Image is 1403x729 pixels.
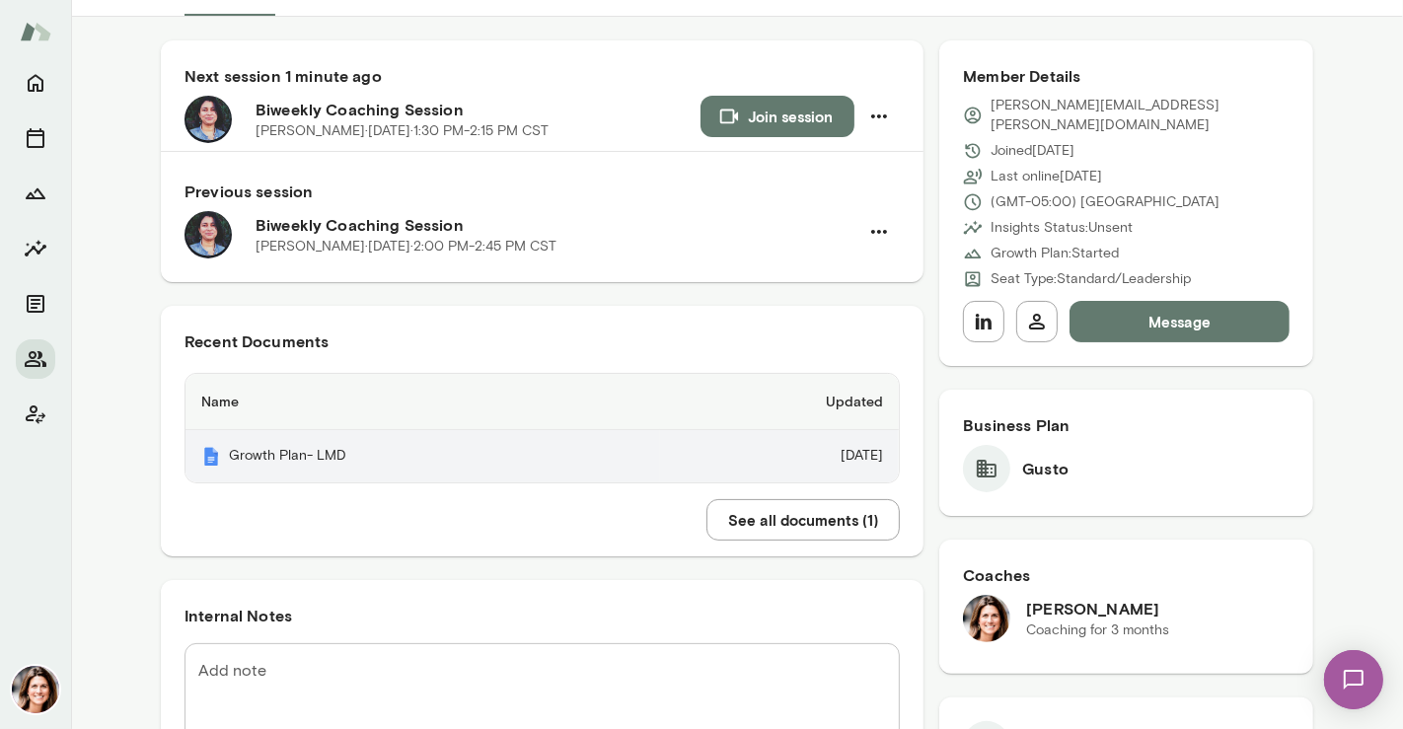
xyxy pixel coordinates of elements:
[20,13,51,50] img: Mento
[660,374,899,430] th: Updated
[201,447,221,467] img: Mento
[963,595,1010,642] img: Gwen Throckmorton
[185,64,900,88] h6: Next session 1 minute ago
[16,284,55,324] button: Documents
[963,64,1290,88] h6: Member Details
[660,430,899,482] td: [DATE]
[256,121,549,141] p: [PERSON_NAME] · [DATE] · 1:30 PM-2:15 PM CST
[991,96,1290,135] p: [PERSON_NAME][EMAIL_ADDRESS][PERSON_NAME][DOMAIN_NAME]
[963,563,1290,587] h6: Coaches
[12,666,59,713] img: Gwen Throckmorton
[185,430,660,482] th: Growth Plan- LMD
[256,213,858,237] h6: Biweekly Coaching Session
[16,395,55,434] button: Client app
[16,63,55,103] button: Home
[706,499,900,541] button: See all documents (1)
[991,167,1102,186] p: Last online [DATE]
[701,96,854,137] button: Join session
[185,374,660,430] th: Name
[991,192,1219,212] p: (GMT-05:00) [GEOGRAPHIC_DATA]
[16,174,55,213] button: Growth Plan
[991,141,1074,161] p: Joined [DATE]
[991,269,1191,289] p: Seat Type: Standard/Leadership
[185,180,900,203] h6: Previous session
[1026,620,1169,640] p: Coaching for 3 months
[1070,301,1290,342] button: Message
[1022,457,1069,480] h6: Gusto
[16,229,55,268] button: Insights
[16,339,55,379] button: Members
[185,329,900,353] h6: Recent Documents
[1026,597,1169,620] h6: [PERSON_NAME]
[256,237,556,256] p: [PERSON_NAME] · [DATE] · 2:00 PM-2:45 PM CST
[991,218,1133,238] p: Insights Status: Unsent
[16,118,55,158] button: Sessions
[185,604,900,627] h6: Internal Notes
[963,413,1290,437] h6: Business Plan
[256,98,701,121] h6: Biweekly Coaching Session
[991,244,1119,263] p: Growth Plan: Started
